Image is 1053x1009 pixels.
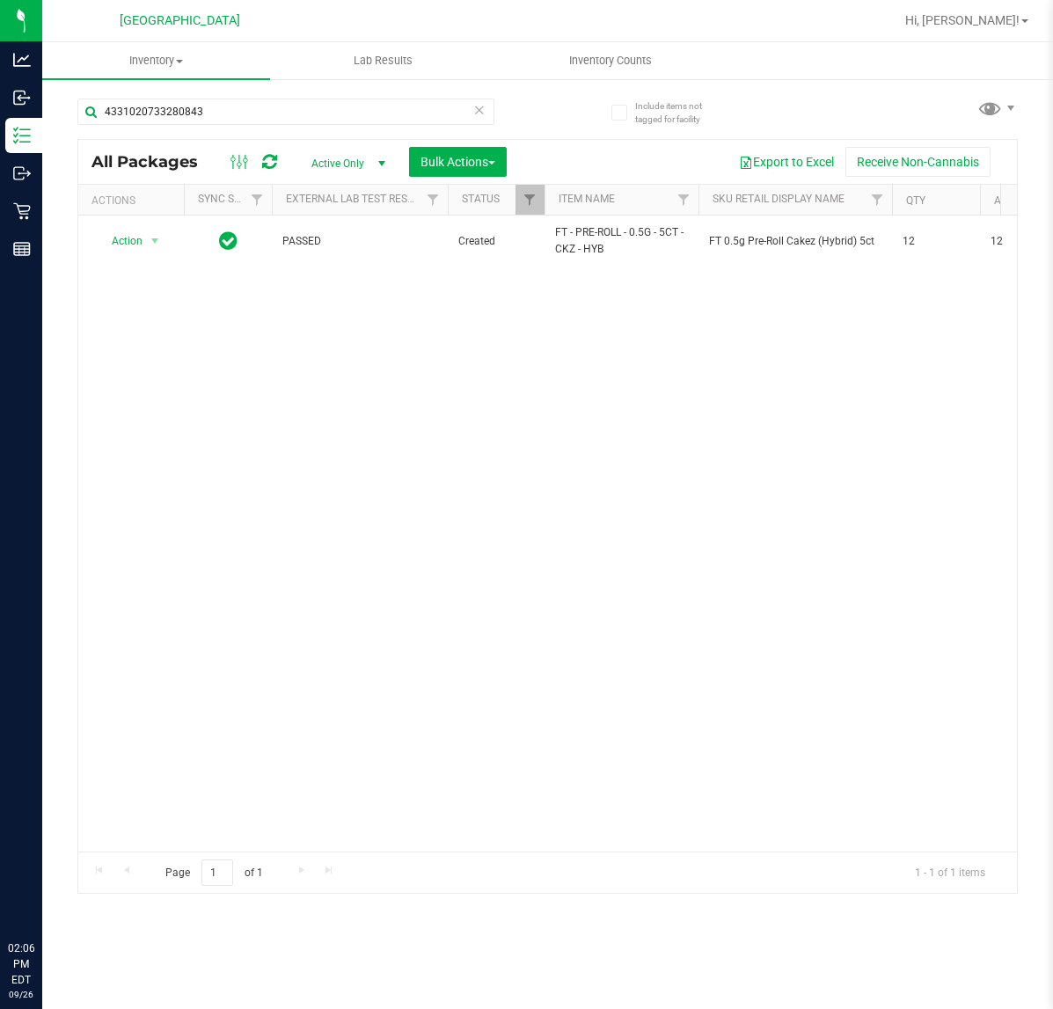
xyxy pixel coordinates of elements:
a: Available [994,194,1047,207]
inline-svg: Inventory [13,127,31,144]
span: Clear [473,99,486,121]
button: Bulk Actions [409,147,507,177]
span: Lab Results [330,53,436,69]
span: Page of 1 [150,859,277,887]
span: 12 [903,233,969,250]
a: Item Name [559,193,615,205]
span: Inventory [42,53,270,69]
a: Qty [906,194,925,207]
span: Hi, [PERSON_NAME]! [905,13,1020,27]
a: Filter [669,185,698,215]
a: Filter [863,185,892,215]
span: select [144,229,166,253]
a: Filter [516,185,545,215]
iframe: Resource center [18,868,70,921]
a: Sku Retail Display Name [713,193,845,205]
a: Filter [419,185,448,215]
input: Search Package ID, Item Name, SKU, Lot or Part Number... [77,99,494,125]
p: 09/26 [8,988,34,1001]
div: Actions [91,194,177,207]
span: [GEOGRAPHIC_DATA] [120,13,240,28]
span: All Packages [91,152,216,172]
span: Action [96,229,143,253]
a: Inventory [42,42,270,79]
a: External Lab Test Result [286,193,424,205]
span: Created [458,233,534,250]
inline-svg: Inbound [13,89,31,106]
inline-svg: Reports [13,240,31,258]
span: FT - PRE-ROLL - 0.5G - 5CT - CKZ - HYB [555,224,688,258]
button: Receive Non-Cannabis [845,147,991,177]
span: Include items not tagged for facility [635,99,723,126]
span: In Sync [219,229,238,253]
p: 02:06 PM EDT [8,940,34,988]
a: Lab Results [270,42,498,79]
span: PASSED [282,233,437,250]
span: Inventory Counts [545,53,676,69]
a: Sync Status [198,193,266,205]
inline-svg: Analytics [13,51,31,69]
a: Inventory Counts [497,42,725,79]
span: 1 - 1 of 1 items [901,859,999,886]
inline-svg: Retail [13,202,31,220]
button: Export to Excel [728,147,845,177]
a: Filter [243,185,272,215]
span: Bulk Actions [420,155,495,169]
input: 1 [201,859,233,887]
inline-svg: Outbound [13,165,31,182]
a: Status [462,193,500,205]
span: FT 0.5g Pre-Roll Cakez (Hybrid) 5ct [709,233,881,250]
